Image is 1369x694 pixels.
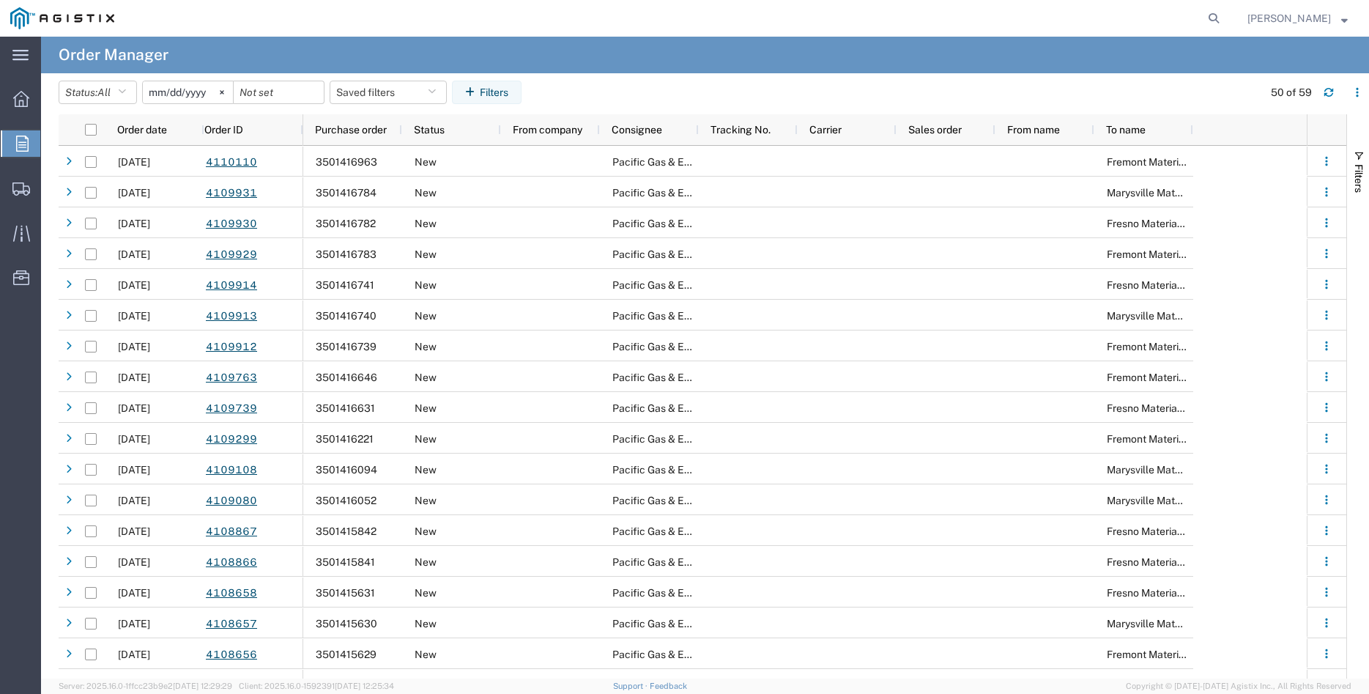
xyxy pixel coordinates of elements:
div: 50 of 59 [1271,85,1312,100]
span: 08/01/2025 [118,587,150,599]
span: Betty Ortiz [1247,10,1331,26]
a: Feedback [650,682,687,690]
span: Purchase order [315,124,387,136]
button: Status:All [59,81,137,104]
a: 4108656 [205,642,258,668]
span: New [415,649,437,660]
span: 08/12/2025 [118,156,150,168]
span: Marysville Materials Receiving [1107,187,1249,199]
span: New [415,310,437,322]
a: 4109080 [205,488,258,514]
span: New [415,587,437,599]
span: 08/01/2025 [118,618,150,630]
span: 08/05/2025 [118,495,150,506]
span: [DATE] 12:29:29 [173,682,232,690]
span: 3501416740 [316,310,376,322]
span: 08/05/2025 [118,464,150,476]
span: 08/08/2025 [118,372,150,383]
span: From company [513,124,582,136]
span: 3501416646 [316,372,377,383]
span: Pacific Gas & Electric Company [612,279,761,291]
span: Carrier [809,124,842,136]
span: Fremont Materials Receiving [1107,649,1241,660]
span: Fresno Materials Receiving [1107,587,1233,599]
span: 08/01/2025 [118,649,150,660]
span: 3501415841 [316,556,375,568]
span: New [415,248,437,260]
span: Fresno Materials Receiving [1107,279,1233,291]
a: 4109763 [205,365,258,391]
span: Pacific Gas & Electric Company [612,649,761,660]
span: 3501415629 [316,649,376,660]
span: Order date [117,124,167,136]
span: 08/11/2025 [118,187,150,199]
span: Pacific Gas & Electric Company [612,372,761,383]
span: 08/04/2025 [118,556,150,568]
span: New [415,433,437,445]
h4: Order Manager [59,37,168,73]
span: Fresno Materials Receiving [1107,525,1233,537]
a: 4108658 [205,580,258,606]
span: Order ID [204,124,243,136]
span: 3501416963 [316,156,377,168]
span: New [415,156,437,168]
span: Pacific Gas & Electric Company [612,341,761,352]
span: From name [1007,124,1060,136]
button: [PERSON_NAME] [1247,10,1348,27]
span: Marysville Materials Receiving [1107,495,1249,506]
span: Status [414,124,445,136]
span: Pacific Gas & Electric Company [612,402,761,414]
a: 4109299 [205,427,258,452]
span: 08/06/2025 [118,433,150,445]
span: 3501416094 [316,464,377,476]
span: Sales order [908,124,962,136]
span: New [415,464,437,476]
span: Client: 2025.16.0-1592391 [239,682,394,690]
span: 3501416782 [316,218,376,229]
span: Marysville Materials Receiving [1107,618,1249,630]
span: New [415,618,437,630]
span: To name [1106,124,1146,136]
a: 4108866 [205,550,258,575]
span: Pacific Gas & Electric Company [612,464,761,476]
span: New [415,279,437,291]
a: 4108657 [205,611,258,637]
span: 3501416741 [316,279,374,291]
span: 08/04/2025 [118,525,150,537]
span: 3501416221 [316,433,374,445]
span: Filters [1353,164,1365,193]
span: 08/11/2025 [118,218,150,229]
a: 4109108 [205,457,258,483]
span: Pacific Gas & Electric Company [612,525,761,537]
span: Marysville Materials Receiving [1107,464,1249,476]
span: 3501415842 [316,525,376,537]
a: 4109739 [205,396,258,421]
span: 3501415630 [316,618,377,630]
span: Marysville Materials Receiving [1107,310,1249,322]
a: 4109912 [205,334,258,360]
span: Pacific Gas & Electric Company [612,156,761,168]
span: Fremont Materials Receiving [1107,341,1241,352]
span: New [415,187,437,199]
button: Saved filters [330,81,447,104]
span: 3501416052 [316,495,376,506]
span: Pacific Gas & Electric Company [612,248,761,260]
span: Fresno Materials Receiving [1107,402,1233,414]
span: Pacific Gas & Electric Company [612,495,761,506]
a: 4109913 [205,303,258,329]
span: 3501415631 [316,587,375,599]
span: Fremont Materials Receiving [1107,433,1241,445]
span: Pacific Gas & Electric Company [612,587,761,599]
input: Not set [143,81,233,103]
span: Fresno Materials Receiving [1107,556,1233,568]
span: New [415,525,437,537]
button: Filters [452,81,522,104]
span: Pacific Gas & Electric Company [612,310,761,322]
span: 08/11/2025 [118,341,150,352]
span: New [415,556,437,568]
span: Copyright © [DATE]-[DATE] Agistix Inc., All Rights Reserved [1126,680,1351,693]
span: Fremont Materials Receiving [1107,156,1241,168]
img: logo [10,7,114,29]
span: Pacific Gas & Electric Company [612,618,761,630]
input: Not set [234,81,324,103]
